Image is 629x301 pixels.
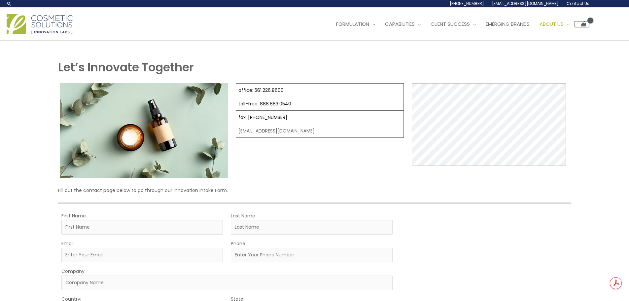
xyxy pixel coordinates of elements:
[481,14,535,34] a: Emerging Brands
[61,267,85,276] label: Company
[61,220,223,235] input: First Name
[238,87,284,94] a: office: 561.226.8600
[450,1,484,6] span: [PHONE_NUMBER]
[231,239,245,248] label: Phone
[236,124,404,138] td: [EMAIL_ADDRESS][DOMAIN_NAME]
[486,20,530,27] span: Emerging Brands
[380,14,426,34] a: Capabilities
[540,20,564,27] span: About Us
[7,14,73,34] img: Cosmetic Solutions Logo
[231,248,392,262] input: Enter Your Phone Number
[58,59,194,75] strong: Let’s Innovate Together
[231,211,255,220] label: Last Name
[385,20,415,27] span: Capabilities
[7,1,12,6] a: Search icon link
[61,211,86,220] label: First Name
[326,14,589,34] nav: Site Navigation
[60,83,228,178] img: Contact page image for private label skincare manufacturer Cosmetic solutions shows a skin care b...
[238,100,291,107] a: toll-free: 888.883.0540
[238,114,287,121] a: fax: [PHONE_NUMBER]
[61,276,392,290] input: Company Name
[567,1,589,6] span: Contact Us
[61,239,74,248] label: Email
[535,14,575,34] a: About Us
[426,14,481,34] a: Client Success
[336,20,369,27] span: Formulation
[331,14,380,34] a: Formulation
[431,20,470,27] span: Client Success
[231,220,392,235] input: Last Name
[61,248,223,262] input: Enter Your Email
[58,186,571,195] p: Fill out the contact page below to go through our Innovation Intake Form.
[575,21,589,27] a: View Shopping Cart, empty
[492,1,559,6] span: [EMAIL_ADDRESS][DOMAIN_NAME]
